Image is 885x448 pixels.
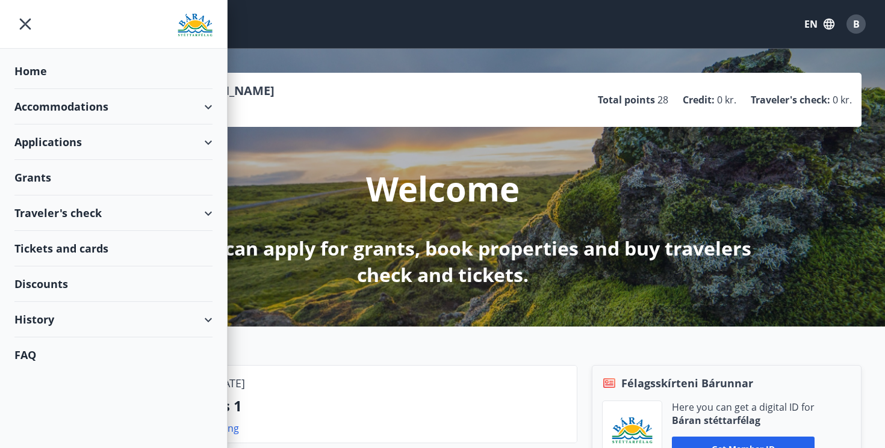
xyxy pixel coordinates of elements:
[14,266,213,302] div: Discounts
[657,93,668,106] span: 28
[672,400,815,414] p: Here you can get a digital ID for
[853,17,860,31] span: B
[14,13,36,35] button: menu
[14,89,213,124] div: Accommodations
[672,414,815,427] p: Báran stéttarfélag
[112,396,567,416] p: Þórisstaðir - Hús 1
[14,160,213,195] div: Grants
[125,235,760,288] p: Here you can apply for grants, book properties and buy travelers check and tickets.
[14,54,213,89] div: Home
[800,13,839,35] button: EN
[14,337,213,372] div: FAQ
[178,13,213,37] img: union_logo
[366,165,520,211] p: Welcome
[14,124,213,160] div: Applications
[621,375,753,391] span: Félagsskírteni Bárunnar
[751,93,830,106] p: Traveler's check :
[14,195,213,231] div: Traveler's check
[717,93,736,106] span: 0 kr.
[842,10,871,38] button: B
[14,302,213,337] div: History
[683,93,715,106] p: Credit :
[14,231,213,266] div: Tickets and cards
[612,417,653,445] img: Bz2lGXKH3FXEIQKvoQ8VL0Fr0uCiWgfgA3I6fSs8.png
[598,93,655,106] p: Total points
[833,93,852,106] span: 0 kr.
